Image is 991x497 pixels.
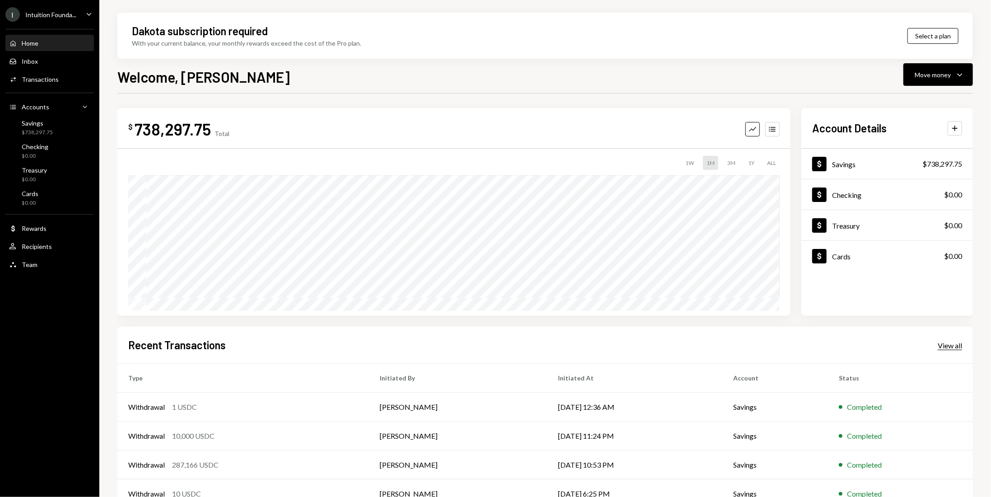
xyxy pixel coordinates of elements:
[763,156,780,170] div: ALL
[722,364,828,393] th: Account
[5,256,94,272] a: Team
[5,35,94,51] a: Home
[5,164,94,185] a: Treasury$0.00
[847,402,882,413] div: Completed
[703,156,718,170] div: 1M
[128,402,165,413] div: Withdrawal
[22,75,59,83] div: Transactions
[944,251,962,262] div: $0.00
[22,152,48,160] div: $0.00
[938,341,962,350] div: View all
[22,129,53,136] div: $738,297.75
[369,393,547,422] td: [PERSON_NAME]
[128,338,226,352] h2: Recent Transactions
[369,450,547,479] td: [PERSON_NAME]
[132,38,361,48] div: With your current balance, your monthly rewards exceed the cost of the Pro plan.
[117,68,290,86] h1: Welcome, [PERSON_NAME]
[847,431,882,441] div: Completed
[22,176,47,183] div: $0.00
[22,166,47,174] div: Treasury
[938,340,962,350] a: View all
[722,450,828,479] td: Savings
[722,422,828,450] td: Savings
[135,119,211,139] div: 738,297.75
[22,190,38,197] div: Cards
[547,364,722,393] th: Initiated At
[832,252,851,261] div: Cards
[5,7,20,22] div: I
[22,39,38,47] div: Home
[722,393,828,422] td: Savings
[915,70,951,80] div: Move money
[22,199,38,207] div: $0.00
[903,63,973,86] button: Move money
[832,191,861,199] div: Checking
[128,431,165,441] div: Withdrawal
[22,243,52,250] div: Recipients
[22,103,49,111] div: Accounts
[5,98,94,115] a: Accounts
[22,143,48,150] div: Checking
[369,422,547,450] td: [PERSON_NAME]
[5,187,94,209] a: Cards$0.00
[812,121,887,136] h2: Account Details
[847,459,882,470] div: Completed
[724,156,739,170] div: 3M
[801,210,973,240] a: Treasury$0.00
[547,450,722,479] td: [DATE] 10:53 PM
[944,189,962,200] div: $0.00
[369,364,547,393] th: Initiated By
[22,119,53,127] div: Savings
[172,459,219,470] div: 287,166 USDC
[828,364,973,393] th: Status
[22,261,37,268] div: Team
[907,28,958,44] button: Select a plan
[5,71,94,87] a: Transactions
[117,364,369,393] th: Type
[5,220,94,236] a: Rewards
[128,122,133,131] div: $
[172,402,197,413] div: 1 USDC
[214,130,229,137] div: Total
[744,156,758,170] div: 1Y
[801,241,973,271] a: Cards$0.00
[801,149,973,179] a: Savings$738,297.75
[132,23,268,38] div: Dakota subscription required
[5,117,94,138] a: Savings$738,297.75
[5,140,94,162] a: Checking$0.00
[682,156,698,170] div: 1W
[22,57,38,65] div: Inbox
[5,53,94,69] a: Inbox
[128,459,165,470] div: Withdrawal
[22,225,47,232] div: Rewards
[25,11,76,19] div: Intuition Founda...
[547,422,722,450] td: [DATE] 11:24 PM
[801,179,973,210] a: Checking$0.00
[5,238,94,254] a: Recipients
[172,431,214,441] div: 10,000 USDC
[547,393,722,422] td: [DATE] 12:36 AM
[944,220,962,231] div: $0.00
[922,159,962,169] div: $738,297.75
[832,160,856,169] div: Savings
[832,221,860,230] div: Treasury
